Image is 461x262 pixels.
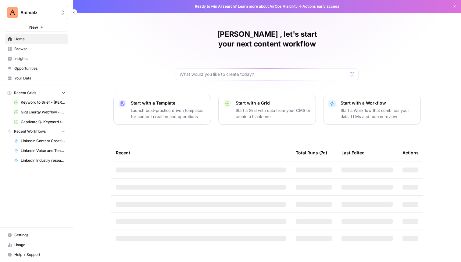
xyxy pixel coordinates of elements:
[14,232,65,238] span: Settings
[5,88,68,98] button: Recent Grids
[5,250,68,260] button: Help + Support
[21,138,65,144] span: LinkedIn Content Creation
[176,29,359,49] h1: [PERSON_NAME] , let's start your next content workflow
[131,100,206,106] p: Start with a Template
[21,109,65,115] span: GigaEnergy Webflow - Shop Inventories
[218,95,316,125] button: Start with a GridStart a Grid with data from your CMS or create a blank one
[14,252,65,257] span: Help + Support
[341,100,416,106] p: Start with a Workflow
[296,144,327,161] div: Total Runs (7d)
[21,148,65,153] span: LinkedIn Voice and Tone Guide generator
[14,66,65,71] span: Opportunities
[131,107,206,120] p: Launch best-practice driven templates for content creation and operations
[21,100,65,105] span: Keyword to Brief - [PERSON_NAME] Code Grid
[195,4,298,9] span: Ready to win AI search? about AirOps Visibility
[402,144,419,161] div: Actions
[302,4,339,9] span: Actions early access
[11,98,68,107] a: Keyword to Brief - [PERSON_NAME] Code Grid
[14,90,36,96] span: Recent Grids
[116,144,286,161] div: Recent
[11,136,68,146] a: LinkedIn Content Creation
[341,107,416,120] p: Start a Workflow that combines your data, LLMs and human review
[5,240,68,250] a: Usage
[14,242,65,248] span: Usage
[20,9,57,16] span: Animalz
[14,36,65,42] span: Home
[21,119,65,125] span: CaptivateIQ: Keyword to Article
[236,107,311,120] p: Start a Grid with data from your CMS or create a blank one
[5,23,68,32] button: New
[29,24,38,30] span: New
[113,95,211,125] button: Start with a TemplateLaunch best-practice driven templates for content creation and operations
[11,156,68,165] a: LinkedIn Industry research
[341,144,365,161] div: Last Edited
[14,56,65,61] span: Insights
[5,230,68,240] a: Settings
[5,34,68,44] a: Home
[11,117,68,127] a: CaptivateIQ: Keyword to Article
[5,54,68,64] a: Insights
[14,76,65,81] span: Your Data
[14,46,65,52] span: Browse
[5,73,68,83] a: Your Data
[5,44,68,54] a: Browse
[11,146,68,156] a: LinkedIn Voice and Tone Guide generator
[5,5,68,20] button: Workspace: Animalz
[5,127,68,136] button: Recent Workflows
[21,158,65,163] span: LinkedIn Industry research
[5,64,68,73] a: Opportunities
[11,107,68,117] a: GigaEnergy Webflow - Shop Inventories
[7,7,18,18] img: Animalz Logo
[180,71,347,77] input: What would you like to create today?
[236,100,311,106] p: Start with a Grid
[14,129,46,134] span: Recent Workflows
[238,4,258,9] a: Learn more
[323,95,421,125] button: Start with a WorkflowStart a Workflow that combines your data, LLMs and human review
